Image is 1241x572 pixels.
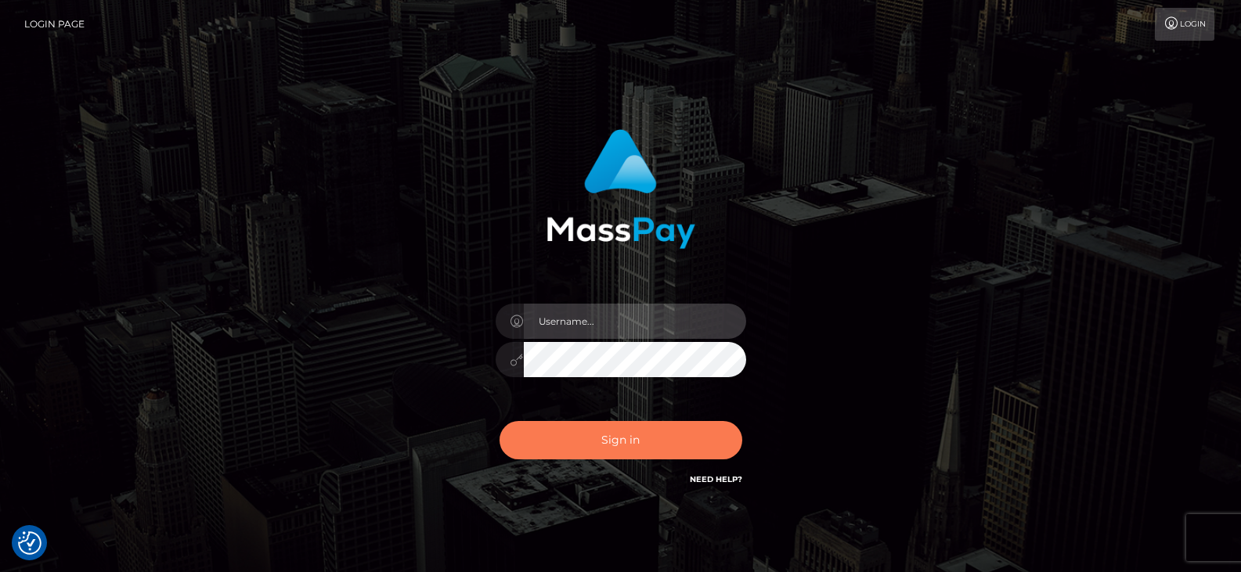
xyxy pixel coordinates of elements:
img: Revisit consent button [18,531,41,555]
a: Need Help? [690,474,742,484]
button: Consent Preferences [18,531,41,555]
input: Username... [524,304,746,339]
img: MassPay Login [547,129,695,249]
a: Login [1155,8,1214,41]
a: Login Page [24,8,85,41]
button: Sign in [500,421,742,459]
